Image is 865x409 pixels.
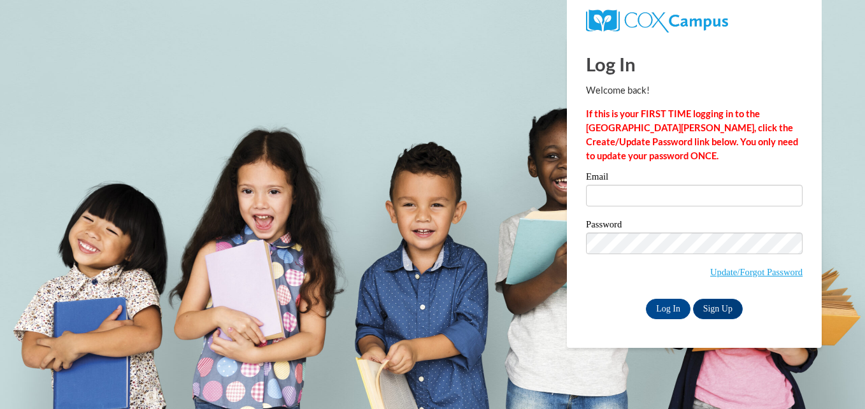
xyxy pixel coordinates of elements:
[586,220,803,233] label: Password
[586,15,728,25] a: COX Campus
[586,51,803,77] h1: Log In
[586,83,803,97] p: Welcome back!
[586,108,798,161] strong: If this is your FIRST TIME logging in to the [GEOGRAPHIC_DATA][PERSON_NAME], click the Create/Upd...
[646,299,690,319] input: Log In
[710,267,803,277] a: Update/Forgot Password
[586,172,803,185] label: Email
[586,10,728,32] img: COX Campus
[693,299,743,319] a: Sign Up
